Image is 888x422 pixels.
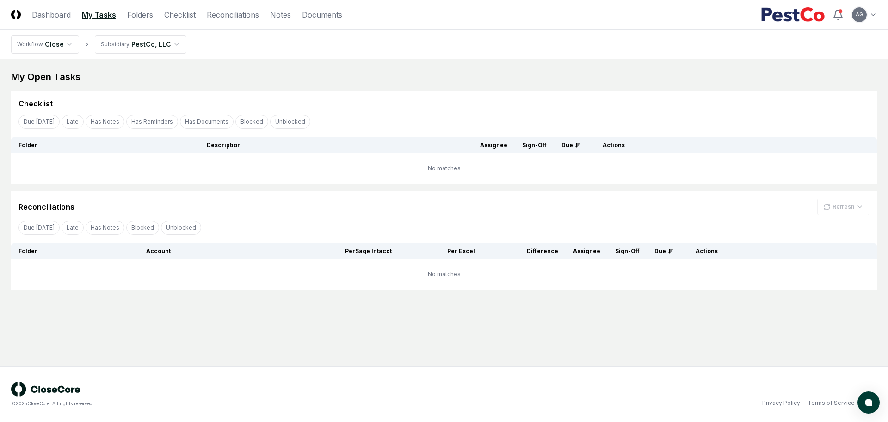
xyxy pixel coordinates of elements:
[86,221,124,235] button: Has Notes
[62,221,84,235] button: Late
[595,141,869,149] div: Actions
[101,40,129,49] div: Subsidiary
[126,115,178,129] button: Has Reminders
[18,201,74,212] div: Reconciliations
[11,259,877,290] td: No matches
[62,115,84,129] button: Late
[856,11,863,18] span: AG
[161,221,201,235] button: Unblocked
[11,137,199,153] th: Folder
[11,35,186,54] nav: breadcrumb
[316,243,399,259] th: Per Sage Intacct
[127,9,153,20] a: Folders
[302,9,342,20] a: Documents
[82,9,116,20] a: My Tasks
[688,247,869,255] div: Actions
[761,7,825,22] img: PestCo logo
[566,243,608,259] th: Assignee
[32,9,71,20] a: Dashboard
[762,399,800,407] a: Privacy Policy
[164,9,196,20] a: Checklist
[482,243,566,259] th: Difference
[11,382,80,397] img: logo
[270,9,291,20] a: Notes
[11,153,877,184] td: No matches
[126,221,159,235] button: Blocked
[207,9,259,20] a: Reconciliations
[654,247,673,255] div: Due
[399,243,482,259] th: Per Excel
[808,399,855,407] a: Terms of Service
[473,137,515,153] th: Assignee
[235,115,268,129] button: Blocked
[11,70,877,83] div: My Open Tasks
[515,137,554,153] th: Sign-Off
[18,98,53,109] div: Checklist
[11,10,21,19] img: Logo
[857,391,880,414] button: atlas-launcher
[18,221,60,235] button: Due Today
[608,243,647,259] th: Sign-Off
[11,400,444,407] div: © 2025 CloseCore. All rights reserved.
[17,40,43,49] div: Workflow
[86,115,124,129] button: Has Notes
[561,141,580,149] div: Due
[18,115,60,129] button: Due Today
[180,115,234,129] button: Has Documents
[851,6,868,23] button: AG
[11,243,139,259] th: Folder
[146,247,308,255] div: Account
[199,137,473,153] th: Description
[270,115,310,129] button: Unblocked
